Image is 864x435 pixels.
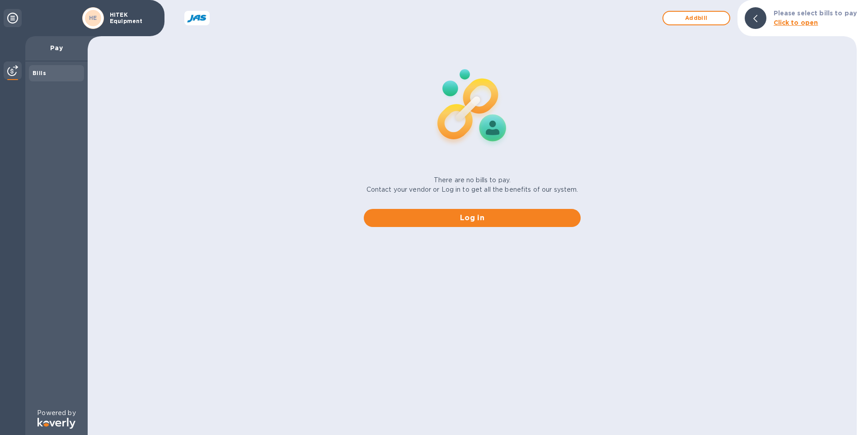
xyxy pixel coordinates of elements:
[89,14,97,21] b: HE
[366,175,578,194] p: There are no bills to pay. Contact your vendor or Log in to get all the benefits of our system.
[37,408,75,418] p: Powered by
[33,70,46,76] b: Bills
[33,43,80,52] p: Pay
[364,209,581,227] button: Log in
[774,9,857,17] b: Please select bills to pay
[662,11,730,25] button: Addbill
[671,13,722,24] span: Add bill
[38,418,75,429] img: Logo
[371,213,573,223] span: Log in
[774,19,818,26] b: Click to open
[110,12,155,24] p: HITEK Equipment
